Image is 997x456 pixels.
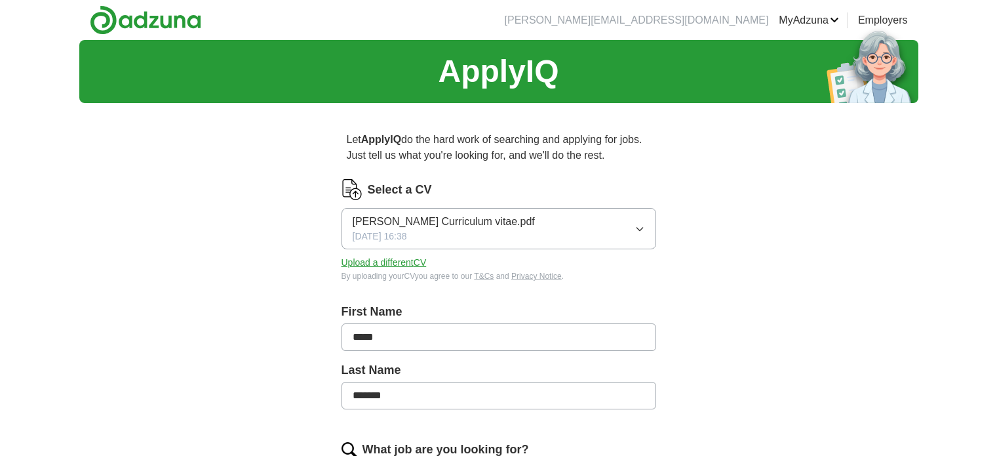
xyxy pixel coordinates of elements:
img: Adzuna logo [90,5,201,35]
button: Upload a differentCV [342,256,427,270]
label: First Name [342,303,656,321]
a: MyAdzuna [779,12,839,28]
h1: ApplyIQ [438,48,558,95]
a: Employers [858,12,908,28]
p: Let do the hard work of searching and applying for jobs. Just tell us what you're looking for, an... [342,127,656,169]
li: [PERSON_NAME][EMAIL_ADDRESS][DOMAIN_NAME] [505,12,769,28]
div: By uploading your CV you agree to our and . [342,270,656,282]
button: [PERSON_NAME] Curriculum vitae.pdf[DATE] 16:38 [342,208,656,249]
a: T&Cs [474,272,494,281]
span: [PERSON_NAME] Curriculum vitae.pdf [353,214,535,230]
label: Select a CV [368,181,432,199]
label: Last Name [342,362,656,379]
a: Privacy Notice [511,272,562,281]
strong: ApplyIQ [361,134,401,145]
img: CV Icon [342,179,362,200]
span: [DATE] 16:38 [353,230,407,243]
